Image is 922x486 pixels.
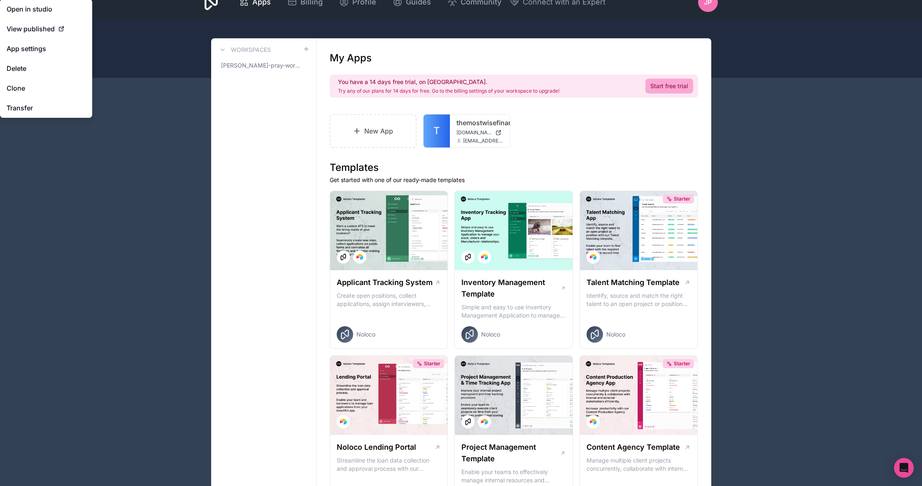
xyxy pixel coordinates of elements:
span: [DOMAIN_NAME] [456,129,492,136]
a: Workspaces [218,45,271,55]
h1: Noloco Lending Portal [337,442,416,453]
img: Airtable Logo [340,418,347,425]
span: View published [7,24,55,34]
p: Manage multiple client projects concurrently, collaborate with internal and external stakeholders... [587,456,691,473]
div: Open Intercom Messenger [894,458,914,478]
p: Streamline the loan data collection and approval process with our Lending Portal template. [337,456,441,473]
p: Simple and easy to use Inventory Management Application to manage your stock, orders and Manufact... [461,303,566,320]
h3: Workspaces [231,46,271,54]
h1: Content Agency Template [587,442,680,453]
p: Create open positions, collect applications, assign interviewers, centralise candidate feedback a... [337,292,441,308]
h1: Applicant Tracking System [337,277,433,288]
a: Start free trial [645,79,693,93]
a: themostwisefinancials [456,118,503,128]
span: [EMAIL_ADDRESS][DOMAIN_NAME] [463,138,503,144]
img: Airtable Logo [481,418,488,425]
span: Starter [424,360,440,367]
h1: Inventory Management Template [461,277,560,300]
span: Noloco [606,330,625,339]
img: Airtable Logo [590,254,596,260]
span: Noloco [356,330,375,339]
span: Starter [674,196,690,202]
img: Airtable Logo [481,254,488,260]
span: [PERSON_NAME]-pray-workspace [221,61,303,70]
h1: Templates [330,161,698,174]
p: Identify, source and match the right talent to an open project or position with our Talent Matchi... [587,292,691,308]
a: [PERSON_NAME]-pray-workspace [218,58,310,73]
span: Starter [674,360,690,367]
p: Get started with one of our ready-made templates [330,176,698,184]
h2: You have a 14 days free trial, on [GEOGRAPHIC_DATA]. [338,78,559,86]
a: New App [330,114,417,148]
p: Enable your teams to effectively manage internal resources and execute client projects on time. [461,468,566,484]
span: Noloco [481,330,500,339]
h1: Talent Matching Template [587,277,680,288]
img: Airtable Logo [356,254,363,260]
h1: My Apps [330,51,372,65]
img: Airtable Logo [590,418,596,425]
h1: Project Management Template [461,442,560,465]
span: T [433,124,440,138]
a: T [424,114,450,147]
a: [DOMAIN_NAME] [456,129,503,136]
p: Try any of our plans for 14 days for free. Go to the billing settings of your workspace to upgrade! [338,88,559,94]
